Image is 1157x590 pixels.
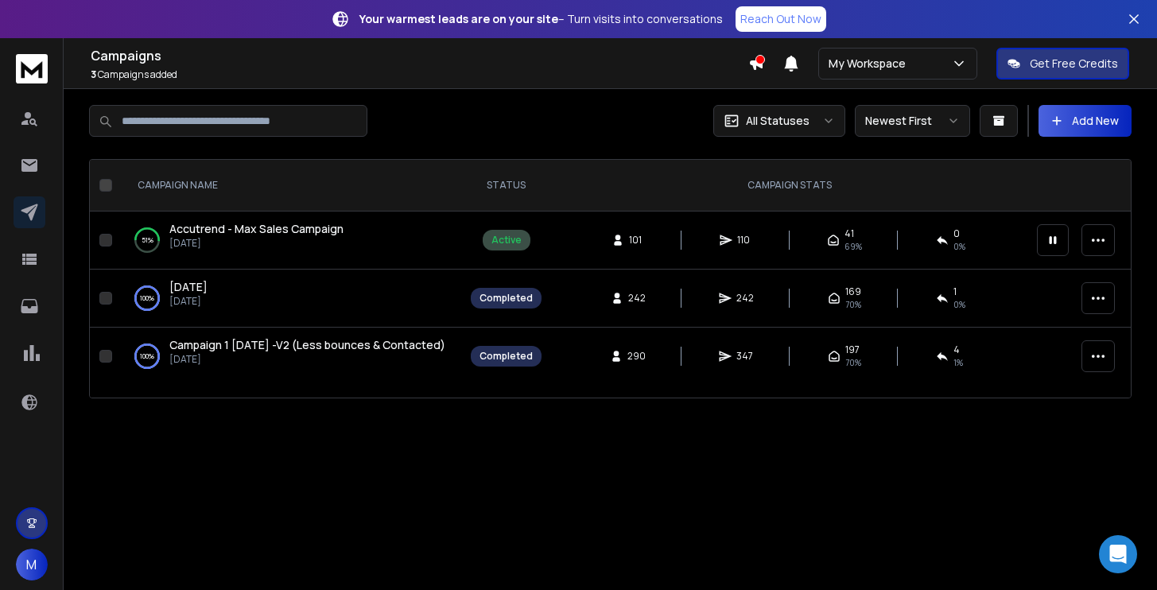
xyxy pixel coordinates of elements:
[845,298,861,311] span: 70 %
[1039,105,1132,137] button: Add New
[629,234,645,246] span: 101
[118,212,461,270] td: 51%Accutrend - Max Sales Campaign[DATE]
[16,54,48,83] img: logo
[844,240,862,253] span: 69 %
[844,227,854,240] span: 41
[118,328,461,386] td: 100%Campaign 1 [DATE] -V2 (Less bounces & Contacted)[DATE]
[1030,56,1118,72] p: Get Free Credits
[855,105,970,137] button: Newest First
[169,279,208,294] span: [DATE]
[169,221,344,236] span: Accutrend - Max Sales Campaign
[479,292,533,305] div: Completed
[953,227,960,240] span: 0
[1099,535,1137,573] div: Open Intercom Messenger
[140,290,154,306] p: 100 %
[953,285,957,298] span: 1
[16,549,48,580] button: M
[953,356,963,369] span: 1 %
[737,234,753,246] span: 110
[169,353,445,366] p: [DATE]
[953,240,965,253] span: 0 %
[169,237,344,250] p: [DATE]
[169,221,344,237] a: Accutrend - Max Sales Campaign
[479,350,533,363] div: Completed
[740,11,821,27] p: Reach Out Now
[829,56,912,72] p: My Workspace
[551,160,1027,212] th: CAMPAIGN STATS
[736,6,826,32] a: Reach Out Now
[736,350,753,363] span: 347
[746,113,810,129] p: All Statuses
[359,11,558,26] strong: Your warmest leads are on your site
[169,279,208,295] a: [DATE]
[491,234,522,246] div: Active
[118,270,461,328] td: 100%[DATE][DATE]
[359,11,723,27] p: – Turn visits into conversations
[845,356,861,369] span: 70 %
[845,344,860,356] span: 197
[628,292,646,305] span: 242
[91,46,748,65] h1: Campaigns
[169,295,208,308] p: [DATE]
[140,348,154,364] p: 100 %
[91,68,96,81] span: 3
[461,160,551,212] th: STATUS
[736,292,754,305] span: 242
[845,285,861,298] span: 169
[169,337,445,353] a: Campaign 1 [DATE] -V2 (Less bounces & Contacted)
[91,68,748,81] p: Campaigns added
[627,350,646,363] span: 290
[118,160,461,212] th: CAMPAIGN NAME
[169,337,445,352] span: Campaign 1 [DATE] -V2 (Less bounces & Contacted)
[953,298,965,311] span: 0 %
[953,344,960,356] span: 4
[142,232,153,248] p: 51 %
[996,48,1129,80] button: Get Free Credits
